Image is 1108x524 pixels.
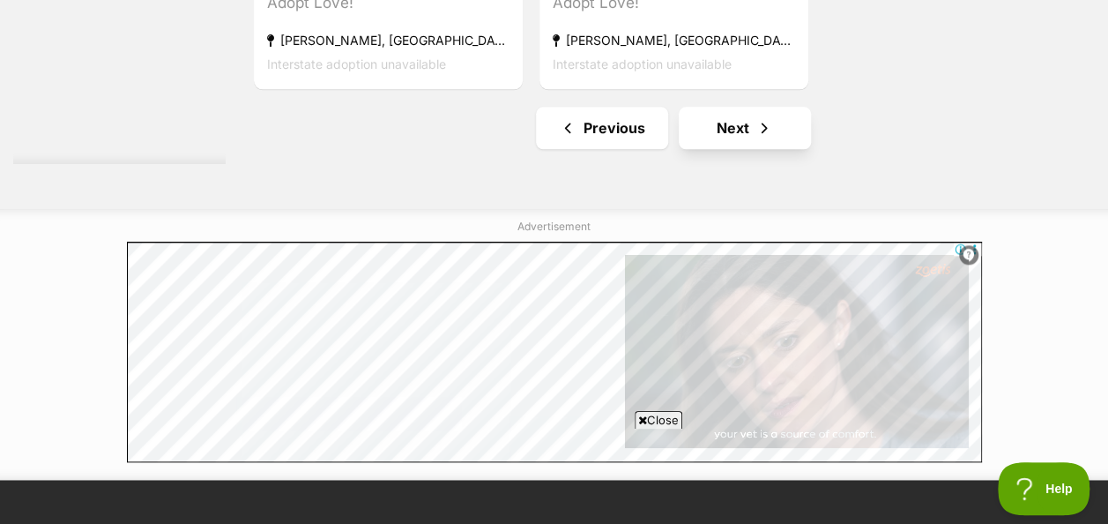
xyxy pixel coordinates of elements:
[234,436,875,515] iframe: Advertisement
[635,411,682,429] span: Close
[536,107,668,149] a: Previous page
[998,462,1090,515] iframe: Help Scout Beacon - Open
[553,56,732,71] span: Interstate adoption unavailable
[252,107,1095,149] nav: Pagination
[553,28,795,52] strong: [PERSON_NAME], [GEOGRAPHIC_DATA]
[267,56,446,71] span: Interstate adoption unavailable
[267,28,509,52] strong: [PERSON_NAME], [GEOGRAPHIC_DATA]
[679,107,811,149] a: Next page
[961,247,977,263] img: info.svg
